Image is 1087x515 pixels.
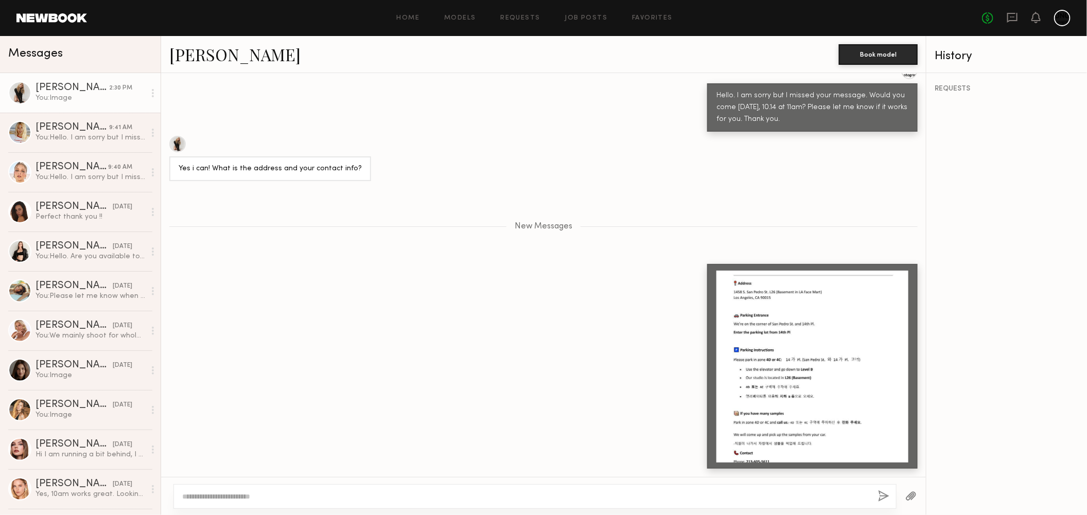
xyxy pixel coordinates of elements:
[36,212,145,222] div: Perfect thank you !!
[113,321,132,331] div: [DATE]
[36,321,113,331] div: [PERSON_NAME]
[935,85,1079,93] div: REQUESTS
[935,50,1079,62] div: History
[515,222,572,231] span: New Messages
[839,49,918,58] a: Book model
[36,439,113,450] div: [PERSON_NAME]
[36,331,145,341] div: You: We mainly shoot for wholesale clients (apparel) in [GEOGRAPHIC_DATA].
[36,291,145,301] div: You: Please let me know when you come back to [GEOGRAPHIC_DATA]. We can setup the casting once yo...
[632,15,673,22] a: Favorites
[36,281,113,291] div: [PERSON_NAME]
[36,83,109,93] div: [PERSON_NAME]
[716,90,908,126] div: Hello. I am sorry but I missed your message. Would you come [DATE], 10.14 at 11am? Please let me ...
[113,242,132,252] div: [DATE]
[839,44,918,65] button: Book model
[36,370,145,380] div: You: Image
[179,163,362,175] div: Yes i can! What is the address and your contact info?
[36,479,113,489] div: [PERSON_NAME]
[113,281,132,291] div: [DATE]
[36,400,113,410] div: [PERSON_NAME]
[36,360,113,370] div: [PERSON_NAME]
[36,133,145,143] div: You: Hello. I am sorry but I missed your message. Would you come [DATE], 10.14 at12pm? Please let...
[113,361,132,370] div: [DATE]
[36,450,145,459] div: Hi I am running a bit behind, I will be there at 10:30 if that’s okay
[113,440,132,450] div: [DATE]
[36,241,113,252] div: [PERSON_NAME]
[397,15,420,22] a: Home
[565,15,608,22] a: Job Posts
[36,202,113,212] div: [PERSON_NAME]
[8,48,63,60] span: Messages
[444,15,476,22] a: Models
[36,172,145,182] div: You: Hello. I am sorry but I missed your message. Would you come [DATE], 10.14 at 11am? Please le...
[36,122,109,133] div: [PERSON_NAME]
[36,162,108,172] div: [PERSON_NAME]
[109,83,132,93] div: 2:30 PM
[108,163,132,172] div: 9:40 AM
[169,43,301,65] a: [PERSON_NAME]
[36,252,145,261] div: You: Hello. Are you available to come [DATE][DATE] 11 a.m.? The casting takes about 10mins or less.
[501,15,540,22] a: Requests
[36,410,145,420] div: You: Image
[113,480,132,489] div: [DATE]
[113,400,132,410] div: [DATE]
[36,489,145,499] div: Yes, 10am works great. Looking forward to it!
[36,93,145,103] div: You: Image
[109,123,132,133] div: 9:41 AM
[113,202,132,212] div: [DATE]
